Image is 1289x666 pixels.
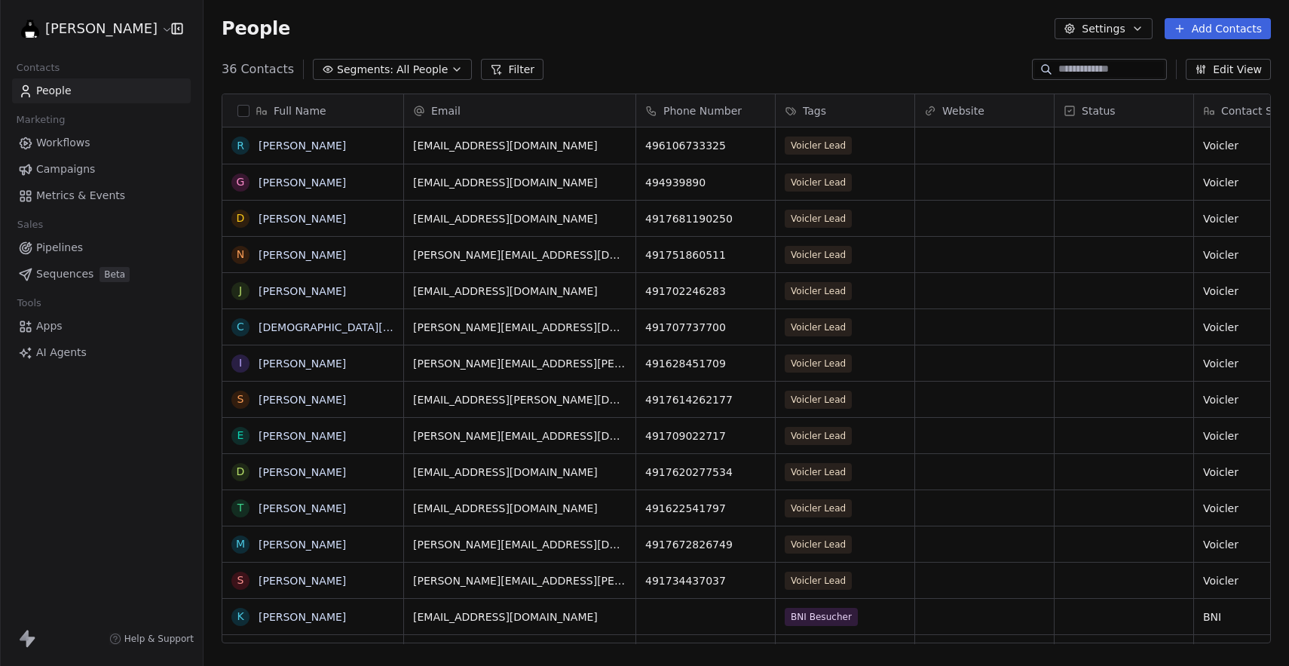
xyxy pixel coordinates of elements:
[413,501,626,516] span: [EMAIL_ADDRESS][DOMAIN_NAME]
[645,175,766,190] span: 494939890
[337,62,393,78] span: Segments:
[100,267,130,282] span: Beta
[413,428,626,443] span: [PERSON_NAME][EMAIL_ADDRESS][DOMAIN_NAME]
[222,17,290,40] span: People
[785,282,852,300] span: Voicler Lead
[237,319,244,335] div: C
[12,183,191,208] a: Metrics & Events
[413,138,626,153] span: [EMAIL_ADDRESS][DOMAIN_NAME]
[12,235,191,260] a: Pipelines
[10,57,66,79] span: Contacts
[274,103,326,118] span: Full Name
[259,539,346,551] a: [PERSON_NAME]
[942,103,984,118] span: Website
[259,140,346,152] a: [PERSON_NAME]
[259,176,346,189] a: [PERSON_NAME]
[12,157,191,182] a: Campaigns
[431,103,461,118] span: Email
[1055,94,1193,127] div: Status
[645,392,766,407] span: 4917614262177
[237,464,245,480] div: D
[237,428,244,443] div: E
[10,109,72,131] span: Marketing
[645,428,766,443] span: 491709022717
[1165,18,1271,39] button: Add Contacts
[413,537,626,552] span: [PERSON_NAME][EMAIL_ADDRESS][DOMAIN_NAME]
[259,394,346,406] a: [PERSON_NAME]
[109,633,194,645] a: Help & Support
[259,502,346,514] a: [PERSON_NAME]
[36,188,125,204] span: Metrics & Events
[481,59,543,80] button: Filter
[21,20,39,38] img: stark-ba%C3%8C%C2%88r-favicon.png
[785,391,852,409] span: Voicler Lead
[413,465,626,480] span: [EMAIL_ADDRESS][DOMAIN_NAME]
[222,60,294,78] span: 36 Contacts
[645,573,766,588] span: 491734437037
[12,130,191,155] a: Workflows
[237,210,245,226] div: D
[237,500,244,516] div: T
[36,266,93,282] span: Sequences
[413,247,626,262] span: [PERSON_NAME][EMAIL_ADDRESS][DOMAIN_NAME]
[237,572,244,588] div: S
[413,356,626,371] span: [PERSON_NAME][EMAIL_ADDRESS][PERSON_NAME]
[645,537,766,552] span: 4917672826749
[237,609,243,625] div: K
[1055,18,1152,39] button: Settings
[785,463,852,481] span: Voicler Lead
[259,285,346,297] a: [PERSON_NAME]
[237,174,245,190] div: G
[1082,103,1116,118] span: Status
[259,249,346,261] a: [PERSON_NAME]
[413,320,626,335] span: [PERSON_NAME][EMAIL_ADDRESS][DOMAIN_NAME]
[396,62,448,78] span: All People
[259,575,346,587] a: [PERSON_NAME]
[36,161,95,177] span: Campaigns
[915,94,1054,127] div: Website
[237,247,244,262] div: N
[259,321,466,333] a: [DEMOGRAPHIC_DATA][PERSON_NAME]
[413,392,626,407] span: [EMAIL_ADDRESS][PERSON_NAME][DOMAIN_NAME]
[12,262,191,287] a: SequencesBeta
[239,283,242,299] div: J
[785,427,852,445] span: Voicler Lead
[36,345,87,361] span: AI Agents
[413,175,626,190] span: [EMAIL_ADDRESS][DOMAIN_NAME]
[404,94,635,127] div: Email
[785,499,852,517] span: Voicler Lead
[785,246,852,264] span: Voicler Lead
[785,173,852,192] span: Voicler Lead
[785,137,852,155] span: Voicler Lead
[259,358,346,370] a: [PERSON_NAME]
[645,465,766,480] span: 4917620277534
[785,536,852,554] span: Voicler Lead
[645,247,766,262] span: 491751860511
[259,611,346,623] a: [PERSON_NAME]
[222,127,404,644] div: grid
[45,19,158,38] span: [PERSON_NAME]
[237,138,244,154] div: R
[413,609,626,625] span: [EMAIL_ADDRESS][DOMAIN_NAME]
[645,501,766,516] span: 491622541797
[36,240,83,256] span: Pipelines
[645,356,766,371] span: 491628451709
[785,210,852,228] span: Voicler Lead
[663,103,742,118] span: Phone Number
[776,94,914,127] div: Tags
[803,103,826,118] span: Tags
[645,138,766,153] span: 496106733325
[785,608,858,626] span: BNI Besucher
[12,314,191,339] a: Apps
[645,211,766,226] span: 4917681190250
[785,354,852,373] span: Voicler Lead
[636,94,775,127] div: Phone Number
[18,16,161,41] button: [PERSON_NAME]
[259,430,346,442] a: [PERSON_NAME]
[12,340,191,365] a: AI Agents
[413,573,626,588] span: [PERSON_NAME][EMAIL_ADDRESS][PERSON_NAME][DOMAIN_NAME]
[785,572,852,590] span: Voicler Lead
[11,213,50,236] span: Sales
[645,320,766,335] span: 491707737700
[785,318,852,336] span: Voicler Lead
